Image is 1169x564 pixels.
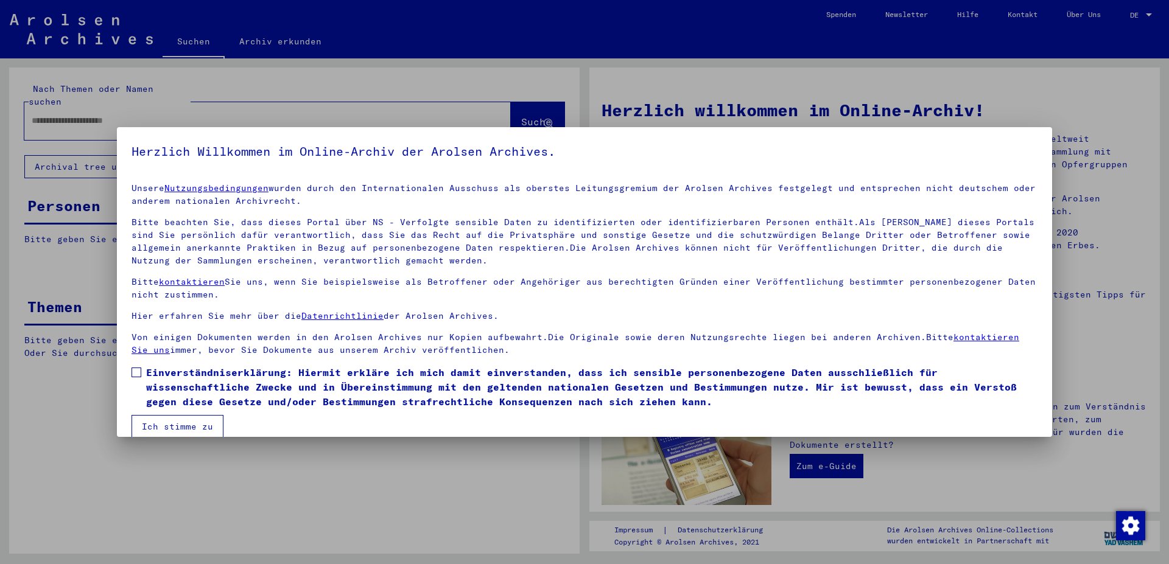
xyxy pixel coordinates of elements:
[132,182,1037,207] p: Unsere wurden durch den Internationalen Ausschuss als oberstes Leitungsgremium der Arolsen Archiv...
[1116,511,1145,540] img: Zustimmung ändern
[132,276,1037,301] p: Bitte Sie uns, wenn Sie beispielsweise als Betroffener oder Angehöriger aus berechtigten Gründen ...
[301,310,384,321] a: Datenrichtlinie
[1115,510,1145,540] div: Zustimmung ändern
[132,216,1037,267] p: Bitte beachten Sie, dass dieses Portal über NS - Verfolgte sensible Daten zu identifizierten oder...
[132,310,1037,322] p: Hier erfahren Sie mehr über die der Arolsen Archives.
[132,142,1037,161] h5: Herzlich Willkommen im Online-Archiv der Arolsen Archives.
[132,332,1019,355] a: kontaktieren Sie uns
[159,276,225,287] a: kontaktieren
[146,365,1037,409] span: Einverständniserklärung: Hiermit erkläre ich mich damit einverstanden, dass ich sensible personen...
[164,183,269,193] a: Nutzungsbedingungen
[132,415,223,438] button: Ich stimme zu
[132,331,1037,357] p: Von einigen Dokumenten werden in den Arolsen Archives nur Kopien aufbewahrt.Die Originale sowie d...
